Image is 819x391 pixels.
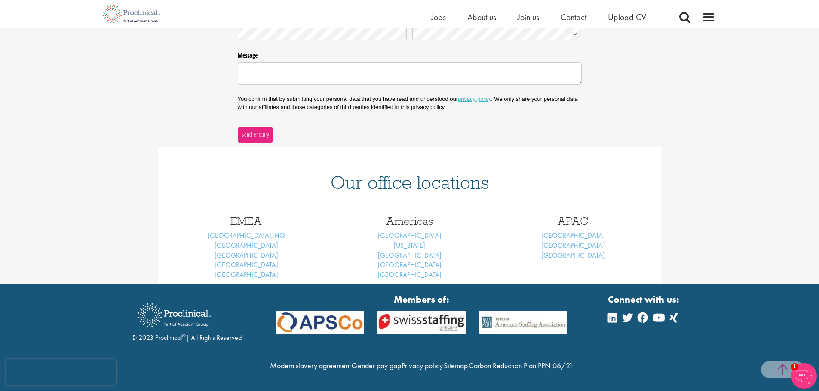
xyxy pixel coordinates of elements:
[352,361,401,370] a: Gender pay gap
[270,361,351,370] a: Modern slavery agreement
[371,311,472,334] img: APSCo
[394,241,425,250] a: [US_STATE]
[402,361,443,370] a: Privacy policy
[241,130,269,139] span: Send enquiry
[378,251,442,260] a: [GEOGRAPHIC_DATA]
[791,363,817,389] img: Chatbot
[132,297,218,333] img: Proclinical Recruitment
[171,215,322,227] h3: EMEA
[518,12,539,23] a: Join us
[412,26,582,41] input: Country
[215,270,278,279] a: [GEOGRAPHIC_DATA]
[608,12,646,23] a: Upload CV
[182,332,186,339] sup: ®
[472,311,574,334] img: APSCo
[238,95,582,111] p: You confirm that by submitting your personal data that you have read and understood our . We only...
[238,26,407,41] input: State / Province / Region
[444,361,468,370] a: Sitemap
[276,293,568,306] strong: Members of:
[469,361,573,370] a: Carbon Reduction Plan PPN 06/21
[378,270,442,279] a: [GEOGRAPHIC_DATA]
[498,215,648,227] h3: APAC
[378,260,442,269] a: [GEOGRAPHIC_DATA]
[791,363,798,370] span: 1
[458,96,491,102] a: privacy policy
[378,231,442,240] a: [GEOGRAPHIC_DATA]
[215,241,278,250] a: [GEOGRAPHIC_DATA]
[238,48,582,60] label: Message
[132,297,242,343] div: © 2023 Proclinical | All Rights Reserved
[171,173,648,192] h1: Our office locations
[431,12,446,23] a: Jobs
[334,215,485,227] h3: Americas
[608,293,681,306] strong: Connect with us:
[215,260,278,269] a: [GEOGRAPHIC_DATA]
[238,127,273,142] button: Send enquiry
[269,311,371,334] img: APSCo
[467,12,496,23] a: About us
[541,231,605,240] a: [GEOGRAPHIC_DATA]
[215,251,278,260] a: [GEOGRAPHIC_DATA]
[541,241,605,250] a: [GEOGRAPHIC_DATA]
[208,231,285,240] a: [GEOGRAPHIC_DATA], HQ
[541,251,605,260] a: [GEOGRAPHIC_DATA]
[6,359,116,385] iframe: reCAPTCHA
[561,12,586,23] a: Contact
